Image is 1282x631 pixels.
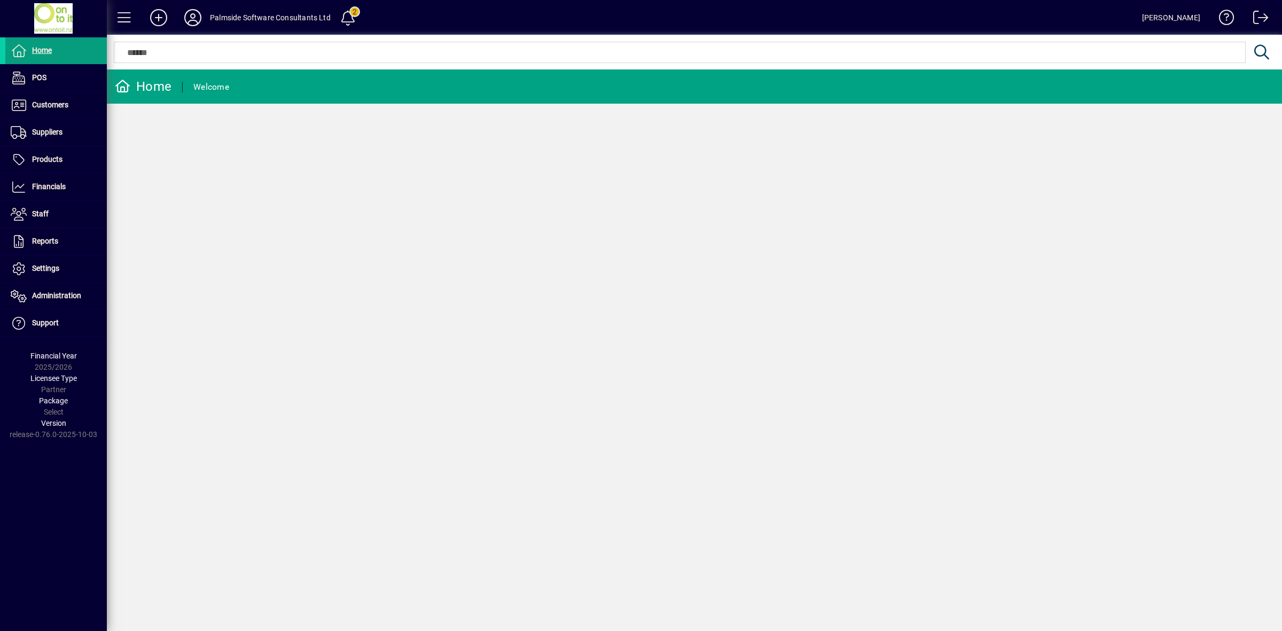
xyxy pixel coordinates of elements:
[142,8,176,27] button: Add
[32,155,62,163] span: Products
[5,146,107,173] a: Products
[32,182,66,191] span: Financials
[5,174,107,200] a: Financials
[5,119,107,146] a: Suppliers
[5,201,107,228] a: Staff
[5,283,107,309] a: Administration
[5,92,107,119] a: Customers
[32,128,62,136] span: Suppliers
[41,419,66,427] span: Version
[32,264,59,272] span: Settings
[30,374,77,383] span: Licensee Type
[115,78,171,95] div: Home
[32,46,52,54] span: Home
[210,9,331,26] div: Palmside Software Consultants Ltd
[30,352,77,360] span: Financial Year
[1211,2,1234,37] a: Knowledge Base
[39,396,68,405] span: Package
[5,310,107,337] a: Support
[5,228,107,255] a: Reports
[176,8,210,27] button: Profile
[32,291,81,300] span: Administration
[32,209,49,218] span: Staff
[32,73,46,82] span: POS
[1245,2,1269,37] a: Logout
[32,318,59,327] span: Support
[193,79,229,96] div: Welcome
[32,237,58,245] span: Reports
[5,255,107,282] a: Settings
[5,65,107,91] a: POS
[32,100,68,109] span: Customers
[1142,9,1200,26] div: [PERSON_NAME]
